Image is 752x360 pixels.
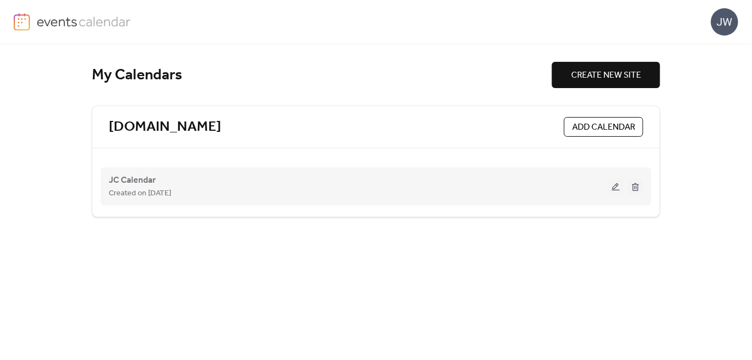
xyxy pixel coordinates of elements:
span: Created on [DATE] [109,187,171,200]
a: [DOMAIN_NAME] [109,118,221,136]
button: ADD CALENDAR [564,117,643,137]
button: CREATE NEW SITE [552,62,660,88]
img: logo-type [37,13,131,30]
div: JW [711,8,738,36]
span: ADD CALENDAR [572,121,635,134]
a: JC Calendar [109,177,156,183]
img: logo [14,13,30,31]
span: JC Calendar [109,174,156,187]
span: CREATE NEW SITE [571,69,641,82]
div: My Calendars [92,66,552,85]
